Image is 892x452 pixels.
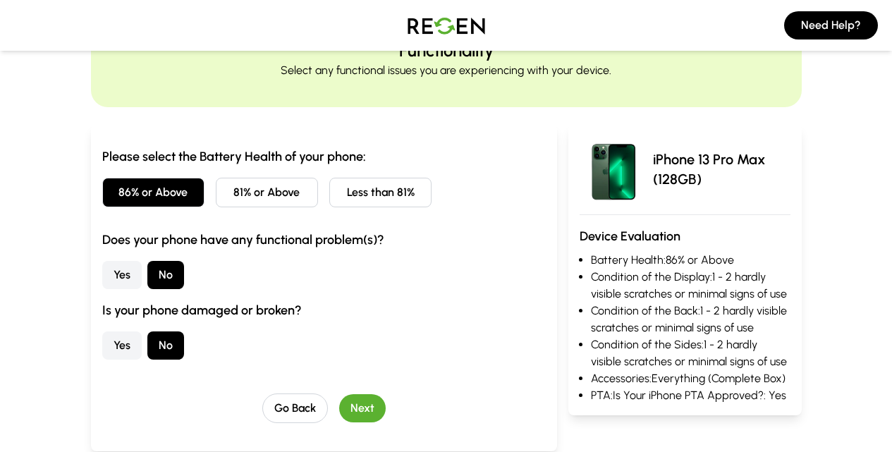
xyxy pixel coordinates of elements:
p: Select any functional issues you are experiencing with your device. [281,62,611,79]
h2: Functionality [399,39,494,62]
button: Need Help? [784,11,878,39]
li: Condition of the Display: 1 - 2 hardly visible scratches or minimal signs of use [591,269,790,303]
li: Battery Health: 86% or Above [591,252,790,269]
h3: Does your phone have any functional problem(s)? [102,230,546,250]
button: No [147,331,184,360]
button: Less than 81% [329,178,432,207]
h3: Is your phone damaged or broken? [102,300,546,320]
li: Condition of the Sides: 1 - 2 hardly visible scratches or minimal signs of use [591,336,790,370]
button: 86% or Above [102,178,204,207]
button: Yes [102,331,142,360]
button: No [147,261,184,289]
img: Logo [397,6,496,45]
li: Accessories: Everything (Complete Box) [591,370,790,387]
p: iPhone 13 Pro Max (128GB) [653,149,790,189]
li: Condition of the Back: 1 - 2 hardly visible scratches or minimal signs of use [591,303,790,336]
img: iPhone 13 Pro Max [580,135,647,203]
h3: Please select the Battery Health of your phone: [102,147,546,166]
button: 81% or Above [216,178,318,207]
li: PTA: Is Your iPhone PTA Approved?: Yes [591,387,790,404]
button: Yes [102,261,142,289]
h3: Device Evaluation [580,226,790,246]
button: Next [339,394,386,422]
button: Go Back [262,393,328,423]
